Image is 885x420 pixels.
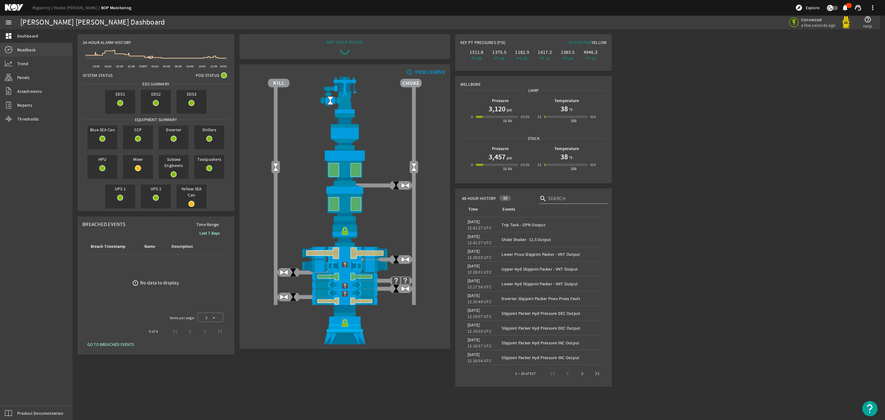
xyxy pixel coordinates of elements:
div: Name [144,243,163,250]
span: 48-Hour History [462,195,496,201]
div: Events [502,206,597,213]
legacy-datetime-component: 12:41:27 UTC [467,240,492,245]
span: Readback [17,47,36,53]
div: PT-14 [557,55,578,61]
div: No data to display. [140,280,179,286]
div: PT-12 [535,55,555,61]
span: EDS3 [176,90,206,98]
text: 22:00 [128,65,135,68]
span: Equipment Summary [133,117,179,123]
div: Slipjoint Packer Hyd Pressure INC Output [502,340,600,346]
div: Time [467,206,494,213]
a: Noble [PERSON_NAME] [54,5,101,10]
div: 350 [590,114,596,120]
span: UPS 1 [105,184,135,193]
span: EDS2 [141,90,171,98]
span: Toolpushers [194,155,224,164]
legacy-datetime-component: [DATE] [467,278,480,283]
mat-icon: dashboard [5,32,12,40]
div: Upper Hyd Slipjoint Packer - VNT Output [502,266,600,272]
div: Slipjoint Packer Hyd Pressure INC Output [502,355,600,361]
div: Wellbore [455,76,612,87]
legacy-datetime-component: [DATE] [467,263,480,269]
legacy-datetime-component: [DATE] [467,234,480,239]
div: 1182.9 [512,49,532,55]
span: Yellow [592,40,607,45]
span: °F [568,107,573,113]
span: psi [505,107,512,113]
input: Search [548,195,603,202]
span: Trend [17,61,28,67]
a: Rigsentry [33,5,54,10]
img: LowerAnnularOpen.png [268,185,422,221]
div: 1311.8 [466,49,487,55]
h1: 3,120 [489,104,505,114]
img: Unknown.png [268,281,422,291]
div: Slipjoint Packer Hyd Pressure DEC Output [502,325,600,331]
div: Time [468,206,478,213]
div: 250 [571,166,577,172]
div: 10 [499,195,511,201]
img: UpperAnnularOpen.png [268,149,422,185]
img: ValveOpen.png [279,292,289,302]
text: 10:00 [199,65,206,68]
img: UnknownValve.png [401,276,410,285]
span: Stack [525,135,542,141]
span: Blue SEA Can [87,125,117,134]
text: 06:00 [175,65,182,68]
img: Valve2Open.png [326,96,335,105]
div: 1383.5 [557,49,578,55]
button: GO TO BREACHED EVENTS [82,339,139,350]
text: 14:00 [220,65,227,68]
legacy-datetime-component: 12:19:03 UTC [467,328,492,334]
legacy-datetime-component: [DATE] [467,248,480,254]
mat-icon: info_outline [405,70,413,75]
img: Valve2Open.png [271,162,280,172]
span: Attachments [17,88,42,94]
img: ValveClose.png [391,255,401,264]
mat-icon: explore [795,4,803,11]
legacy-datetime-component: 12:41:27 UTC [467,225,492,231]
span: Product Documentation [17,410,63,416]
span: CCP [123,125,153,134]
img: FlexJoint.png [268,113,422,149]
div: 250 [571,118,577,124]
div: Breach Timestamp [91,243,125,250]
div: Lower Hyd Slipjoint Packer - VNT Output [502,281,600,287]
img: RiserAdapter.png [268,77,422,113]
img: ValveOpen.png [401,181,410,190]
img: RiserConnectorLock.png [268,221,422,246]
img: ValveOpen.png [401,284,410,293]
img: ValveClose.png [391,284,401,293]
mat-icon: help_outline [864,16,871,23]
span: Breached Events [82,221,125,228]
div: 32 [537,114,541,120]
div: [PERSON_NAME] [PERSON_NAME] Dashboard [20,19,165,26]
legacy-datetime-component: 12:19:07 UTC [467,314,492,319]
div: PT-06 [466,55,487,61]
div: PT-10 [512,55,532,61]
div: Key PT Pressures (PSI) [460,39,533,48]
span: psi [505,155,512,161]
mat-icon: error_outline [132,280,139,286]
div: 15.0k [503,166,512,172]
img: ValveOpen.png [279,268,289,277]
text: 16:00 [92,65,100,68]
div: 4946.3 [580,49,600,55]
text: 18:00 [104,65,112,68]
div: Name [144,243,155,250]
legacy-datetime-component: [DATE] [467,337,480,343]
div: Items per page: [170,315,195,321]
span: Pod Status [196,72,219,78]
text: 08:00 [187,65,194,68]
span: Explore [806,5,820,11]
b: Pressure [492,98,509,104]
span: Dashboard [17,33,38,39]
div: Lower Pnue Slipjoint Packer - VNT Output [502,251,600,257]
span: LMRP [526,87,541,93]
img: UnknownValve.png [391,276,401,285]
div: 20.0k [521,114,529,120]
span: Reports [17,102,32,108]
button: Next page [575,366,590,381]
text: 12:00 [210,65,217,68]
